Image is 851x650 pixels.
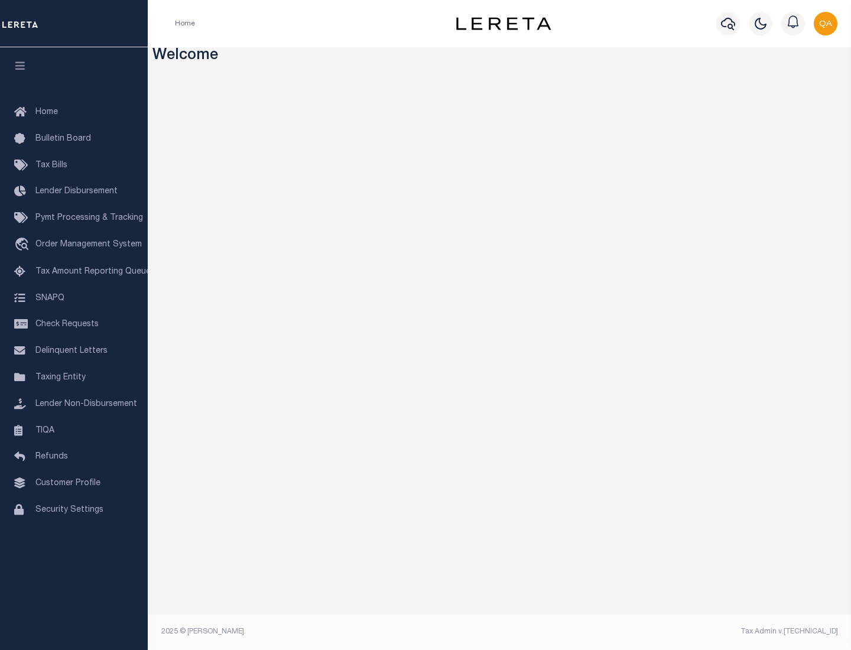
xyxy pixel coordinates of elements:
span: Bulletin Board [35,135,91,143]
span: Check Requests [35,320,99,329]
span: Customer Profile [35,479,100,487]
span: Pymt Processing & Tracking [35,214,143,222]
div: 2025 © [PERSON_NAME]. [152,626,500,637]
div: Tax Admin v.[TECHNICAL_ID] [508,626,838,637]
span: SNAPQ [35,294,64,302]
img: svg+xml;base64,PHN2ZyB4bWxucz0iaHR0cDovL3d3dy53My5vcmcvMjAwMC9zdmciIHBvaW50ZXItZXZlbnRzPSJub25lIi... [814,12,837,35]
span: TIQA [35,426,54,434]
span: Lender Non-Disbursement [35,400,137,408]
span: Refunds [35,453,68,461]
span: Tax Bills [35,161,67,170]
span: Lender Disbursement [35,187,118,196]
li: Home [175,18,195,29]
span: Tax Amount Reporting Queue [35,268,151,276]
span: Order Management System [35,240,142,249]
span: Delinquent Letters [35,347,108,355]
span: Home [35,108,58,116]
h3: Welcome [152,47,847,66]
span: Security Settings [35,506,103,514]
img: logo-dark.svg [456,17,551,30]
span: Taxing Entity [35,373,86,382]
i: travel_explore [14,238,33,253]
